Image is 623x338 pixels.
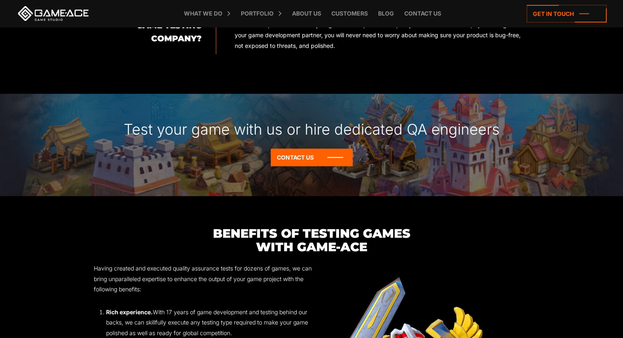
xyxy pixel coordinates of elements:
[94,227,530,254] h3: Benefits of Testing Games with Game-Ace
[94,263,312,295] p: Having created and executed quality assurance tests for dozens of games, we can bring unparallele...
[527,5,607,23] a: Get in touch
[106,309,153,315] strong: Rich experience.
[271,149,353,166] a: Contact Us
